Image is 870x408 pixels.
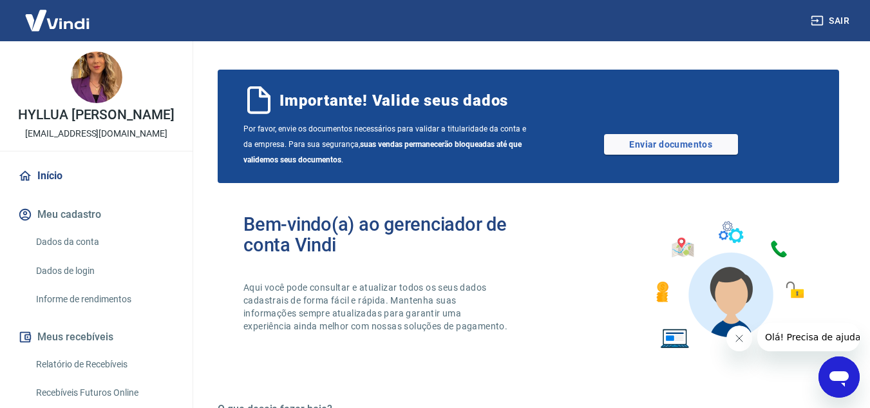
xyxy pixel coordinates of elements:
iframe: Fechar mensagem [726,325,752,351]
a: Relatório de Recebíveis [31,351,177,378]
img: Vindi [15,1,99,40]
p: Aqui você pode consultar e atualizar todos os seus dados cadastrais de forma fácil e rápida. Mant... [243,281,510,333]
a: Informe de rendimentos [31,286,177,313]
a: Enviar documentos [604,134,738,155]
span: Por favor, envie os documentos necessários para validar a titularidade da conta e da empresa. Par... [243,121,529,168]
button: Meus recebíveis [15,323,177,351]
img: Imagem de um avatar masculino com diversos icones exemplificando as funcionalidades do gerenciado... [645,214,813,356]
p: [EMAIL_ADDRESS][DOMAIN_NAME] [25,127,167,141]
span: Olá! Precisa de ajuda? [8,9,108,19]
a: Recebíveis Futuros Online [31,380,177,406]
p: HYLLUA [PERSON_NAME] [18,108,175,122]
iframe: Mensagem da empresa [757,323,860,351]
button: Sair [808,9,855,33]
iframe: Botão para abrir a janela de mensagens [818,356,860,398]
button: Meu cadastro [15,200,177,229]
a: Dados da conta [31,229,177,255]
h2: Bem-vindo(a) ao gerenciador de conta Vindi [243,214,529,255]
a: Dados de login [31,258,177,284]
a: Início [15,162,177,190]
b: suas vendas permanecerão bloqueadas até que validemos seus documentos [243,140,522,164]
img: c096c0c5-cff7-4086-9310-f97952f1b990.jpeg [71,52,122,103]
span: Importante! Valide seus dados [279,90,508,111]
